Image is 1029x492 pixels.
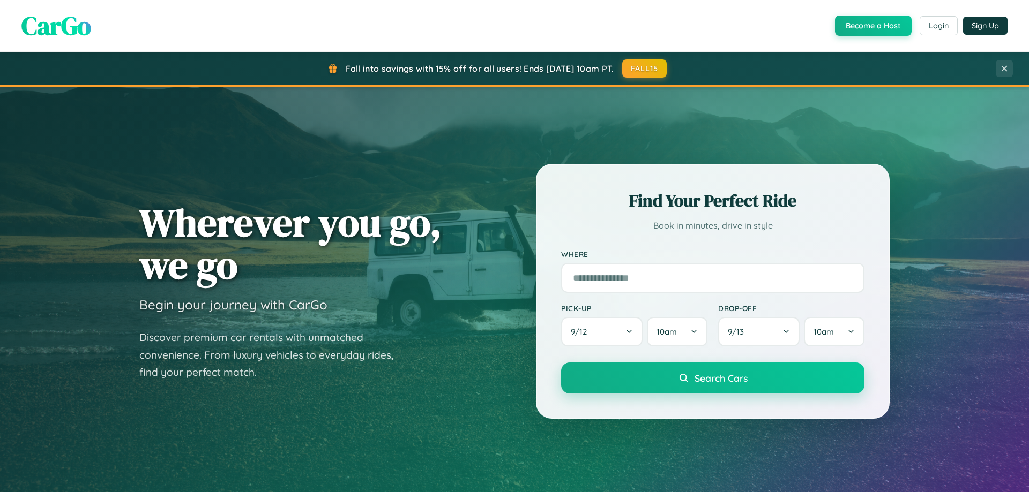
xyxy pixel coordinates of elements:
[561,304,707,313] label: Pick-up
[139,329,407,381] p: Discover premium car rentals with unmatched convenience. From luxury vehicles to everyday rides, ...
[814,327,834,337] span: 10am
[561,189,864,213] h2: Find Your Perfect Ride
[346,63,614,74] span: Fall into savings with 15% off for all users! Ends [DATE] 10am PT.
[695,372,748,384] span: Search Cars
[728,327,749,337] span: 9 / 13
[561,218,864,233] p: Book in minutes, drive in style
[561,362,864,393] button: Search Cars
[139,297,327,313] h3: Begin your journey with CarGo
[21,8,91,43] span: CarGo
[657,327,677,337] span: 10am
[835,16,912,36] button: Become a Host
[561,249,864,259] label: Where
[647,317,707,346] button: 10am
[571,327,592,337] span: 9 / 12
[718,304,864,313] label: Drop-off
[139,201,442,286] h1: Wherever you go, we go
[622,59,667,78] button: FALL15
[561,317,643,346] button: 9/12
[804,317,864,346] button: 10am
[718,317,800,346] button: 9/13
[920,16,958,35] button: Login
[963,17,1008,35] button: Sign Up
